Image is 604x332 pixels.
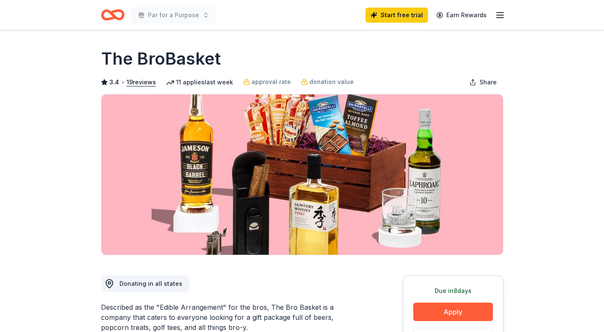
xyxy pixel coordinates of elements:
[166,77,233,87] div: 11 applies last week
[121,79,124,86] span: •
[463,74,503,91] button: Share
[413,286,493,296] div: Due in 8 days
[131,7,216,24] button: Par for a Purpose
[243,77,291,87] a: approval rate
[301,77,354,87] a: donation value
[480,77,497,87] span: Share
[101,94,503,255] img: Image for The BroBasket
[366,8,428,23] a: Start free trial
[101,5,124,25] a: Home
[251,77,291,87] span: approval rate
[119,280,182,287] span: Donating in all states
[431,8,492,23] a: Earn Rewards
[101,47,221,71] h1: The BroBasket
[127,77,156,87] button: 19reviews
[413,303,493,321] button: Apply
[148,10,199,20] span: Par for a Purpose
[109,77,119,87] span: 3.4
[309,77,354,87] span: donation value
